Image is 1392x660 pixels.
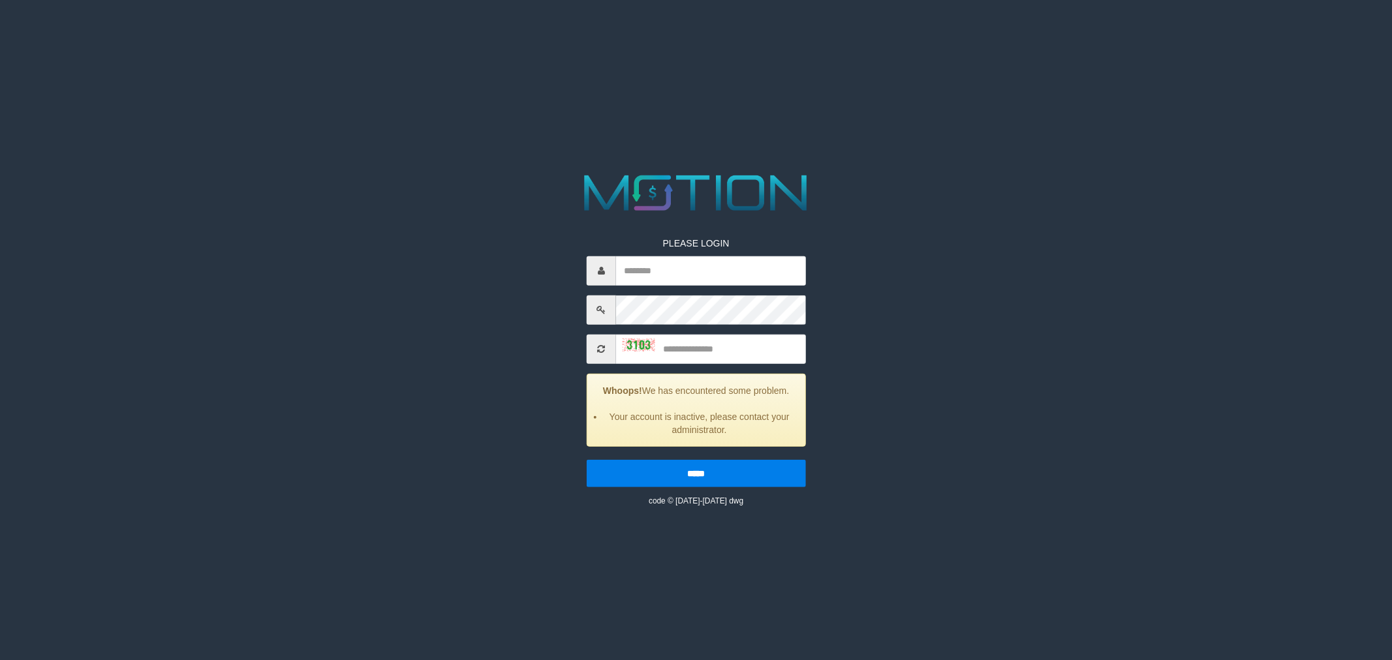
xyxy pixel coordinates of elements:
[604,410,796,436] li: Your account is inactive, please contact your administrator.
[587,373,806,446] div: We has encountered some problem.
[574,169,818,217] img: MOTION_logo.png
[623,338,655,352] img: captcha
[603,385,642,395] strong: Whoops!
[649,496,743,505] small: code © [DATE]-[DATE] dwg
[587,236,806,249] p: PLEASE LOGIN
